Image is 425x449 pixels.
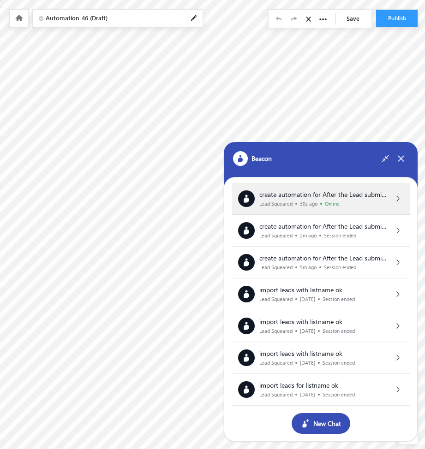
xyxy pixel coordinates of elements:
div: Click to Edit [33,10,203,27]
span: Click to Edit [37,14,180,23]
a: Save [339,10,371,27]
div: Click to Edit [32,9,203,28]
span: Automation_46 (Draft) [46,14,180,23]
button: Publish [376,10,418,27]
